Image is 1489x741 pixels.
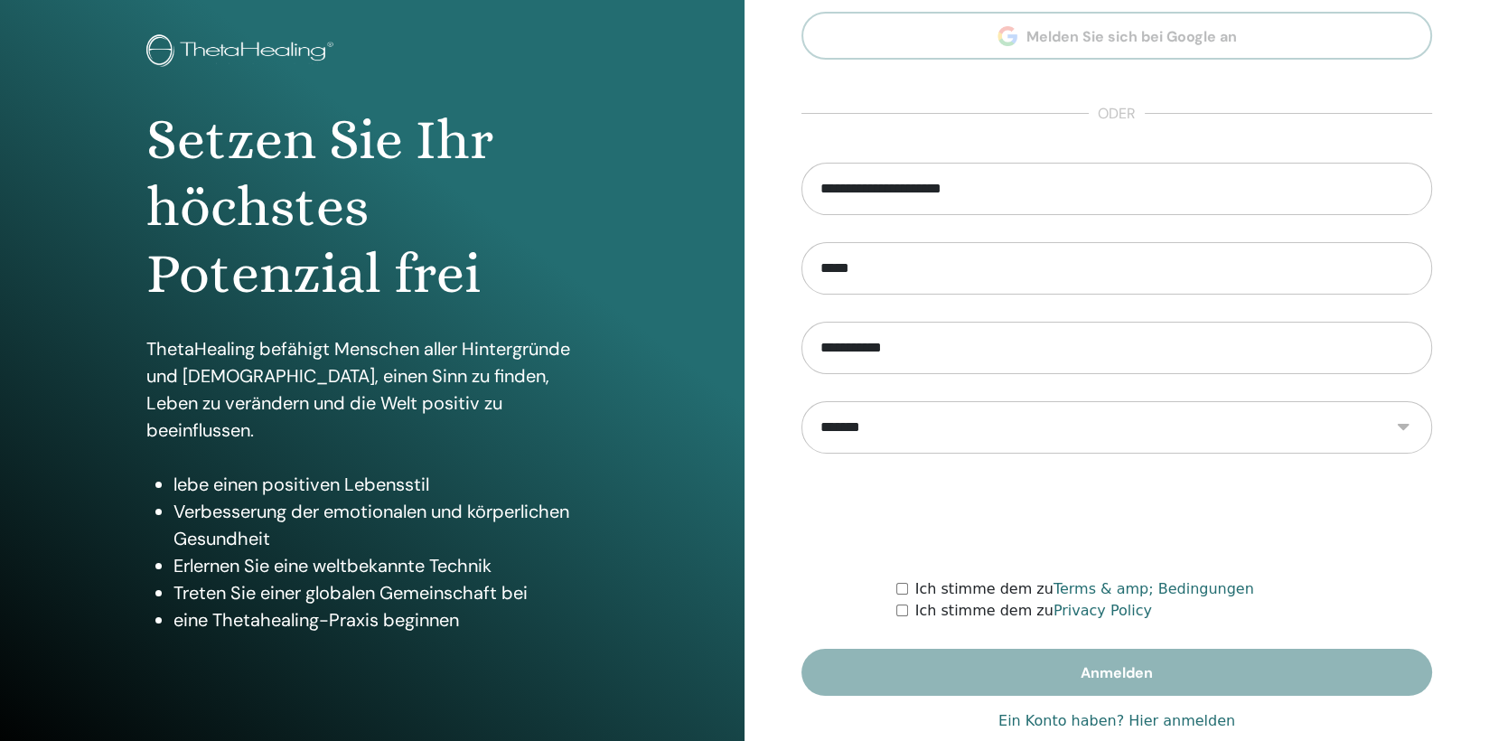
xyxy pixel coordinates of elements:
[146,107,597,308] h1: Setzen Sie Ihr höchstes Potenzial frei
[979,481,1254,551] iframe: reCAPTCHA
[1089,103,1145,125] span: oder
[173,579,597,606] li: Treten Sie einer globalen Gemeinschaft bei
[915,578,1254,600] label: Ich stimme dem zu
[915,600,1152,622] label: Ich stimme dem zu
[146,335,597,444] p: ThetaHealing befähigt Menschen aller Hintergründe und [DEMOGRAPHIC_DATA], einen Sinn zu finden, L...
[173,606,597,633] li: eine Thetahealing-Praxis beginnen
[998,710,1235,732] a: Ein Konto haben? Hier anmelden
[173,471,597,498] li: lebe einen positiven Lebensstil
[173,552,597,579] li: Erlernen Sie eine weltbekannte Technik
[1054,602,1152,619] a: Privacy Policy
[1054,580,1254,597] a: Terms & amp; Bedingungen
[173,498,597,552] li: Verbesserung der emotionalen und körperlichen Gesundheit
